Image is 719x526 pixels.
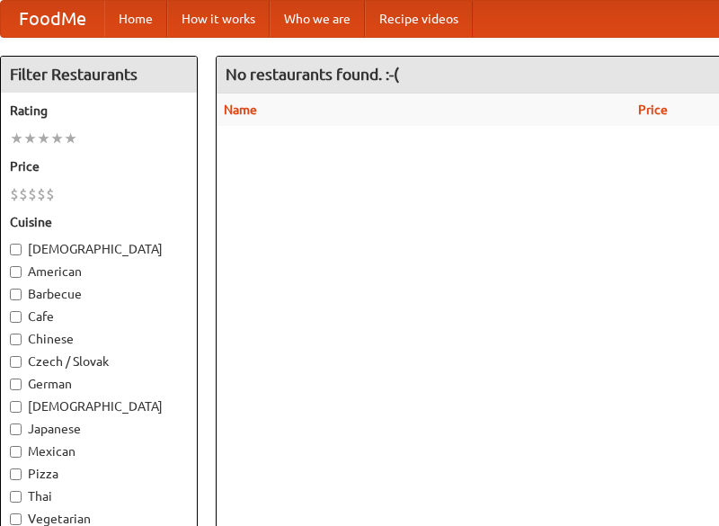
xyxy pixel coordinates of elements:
li: ★ [23,129,37,148]
li: ★ [37,129,50,148]
input: [DEMOGRAPHIC_DATA] [10,244,22,255]
h5: Rating [10,102,188,120]
a: How it works [167,1,270,37]
input: American [10,266,22,278]
li: ★ [10,129,23,148]
li: $ [28,184,37,204]
li: $ [37,184,46,204]
a: Who we are [270,1,365,37]
li: $ [19,184,28,204]
ng-pluralize: No restaurants found. :-( [226,66,399,83]
li: $ [10,184,19,204]
h4: Filter Restaurants [1,57,197,93]
a: Price [638,103,668,117]
a: FoodMe [1,1,104,37]
input: Chinese [10,334,22,345]
label: [DEMOGRAPHIC_DATA] [10,240,188,258]
h5: Cuisine [10,213,188,231]
li: ★ [50,129,64,148]
input: Vegetarian [10,513,22,525]
label: Japanese [10,420,188,438]
label: German [10,375,188,393]
a: Home [104,1,167,37]
li: $ [46,184,55,204]
label: [DEMOGRAPHIC_DATA] [10,397,188,415]
input: Cafe [10,311,22,323]
input: Czech / Slovak [10,356,22,368]
label: Thai [10,487,188,505]
input: Thai [10,491,22,503]
label: Pizza [10,465,188,483]
label: Czech / Slovak [10,352,188,370]
a: Name [224,103,257,117]
li: ★ [64,129,77,148]
label: American [10,263,188,281]
a: Recipe videos [365,1,473,37]
input: Japanese [10,423,22,435]
label: Barbecue [10,285,188,303]
label: Cafe [10,308,188,325]
input: German [10,379,22,390]
h5: Price [10,157,188,175]
input: Mexican [10,446,22,458]
label: Mexican [10,442,188,460]
label: Chinese [10,330,188,348]
input: [DEMOGRAPHIC_DATA] [10,401,22,413]
input: Barbecue [10,289,22,300]
input: Pizza [10,468,22,480]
